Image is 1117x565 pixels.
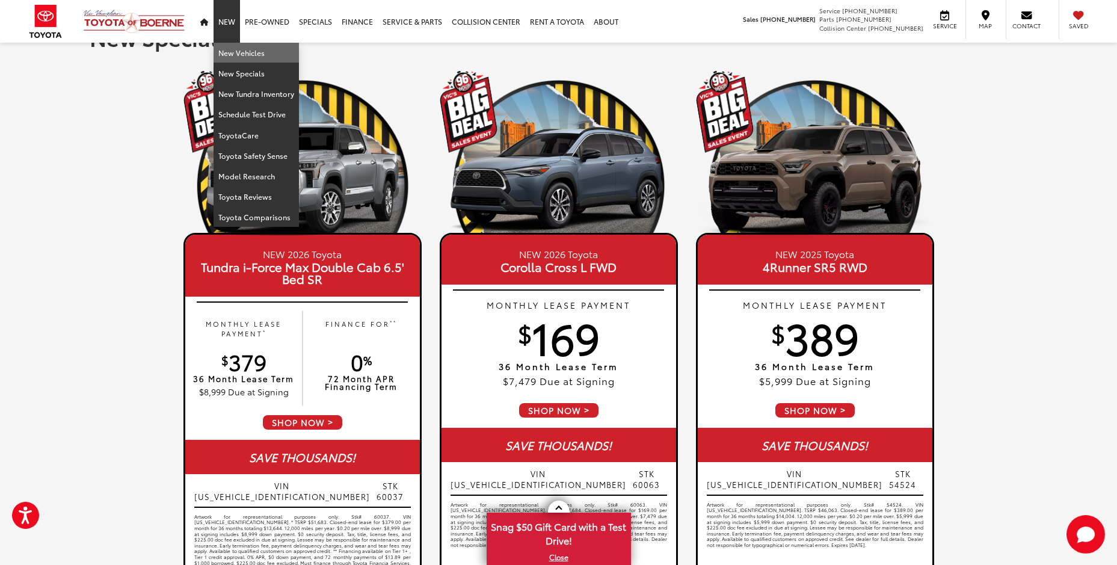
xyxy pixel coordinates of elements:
[442,362,676,371] p: 36 Month Lease Term
[370,480,411,502] span: STK 60037
[518,306,600,366] span: 169
[191,375,297,383] p: 36 Month Lease Term
[214,187,299,207] a: Toyota Reviews
[183,70,422,233] img: 19_1756501440.png
[743,14,759,23] span: Sales
[819,23,866,32] span: Collision Center
[882,468,923,490] span: STK 54524
[868,23,923,32] span: [PHONE_NUMBER]
[262,414,343,431] span: SHOP NOW
[214,207,299,227] a: Toyota Comparisons
[442,428,676,462] div: SAVE THOUSANDS!
[309,319,414,339] p: FINANCE FOR
[1066,515,1105,554] svg: Start Chat
[451,247,667,261] small: NEW 2026 Toyota
[488,514,630,551] span: Snag $50 Gift Card with a Test Drive!
[214,166,299,187] a: Model Research
[518,402,600,419] span: SHOP NOW
[221,351,229,368] sup: $
[442,299,676,311] p: MONTHLY LEASE PAYMENT
[931,22,958,30] span: Service
[698,374,932,387] p: $5,999 Due at Signing
[194,480,370,502] span: VIN [US_VEHICLE_IDENTIFICATION_NUMBER]
[214,63,299,84] a: New Specials
[351,346,372,377] span: 0
[363,351,372,368] sup: %
[191,319,297,339] p: MONTHLY LEASE PAYMENT
[819,14,834,23] span: Parts
[698,428,932,462] div: SAVE THOUSANDS!
[972,22,999,30] span: Map
[698,362,932,371] p: 36 Month Lease Term
[214,104,299,125] a: Schedule Test Drive
[442,374,676,387] p: $7,479 Due at Signing
[440,70,678,233] img: 19_1756501440.png
[1065,22,1092,30] span: Saved
[194,247,411,261] small: NEW 2026 Toyota
[451,261,667,273] span: Corolla Cross L FWD
[696,122,934,241] img: 25_4Runner_TRD_Pro_Mudbath_Left
[836,14,891,23] span: [PHONE_NUMBER]
[707,261,923,273] span: 4Runner SR5 RWD
[90,25,1028,49] h1: New Specials
[819,6,840,15] span: Service
[707,247,923,261] small: NEW 2025 Toyota
[451,468,626,490] span: VIN [US_VEHICLE_IDENTIFICATION_NUMBER]
[309,375,414,391] p: 72 Month APR Financing Term
[214,146,299,166] a: Toyota Safety Sense
[214,43,299,63] a: New Vehicles
[696,70,934,233] img: 19_1756501440.png
[185,440,420,474] div: SAVE THOUSANDS!
[221,346,266,377] span: 379
[774,402,856,419] span: SHOP NOW
[771,306,859,366] span: 389
[83,9,185,34] img: Vic Vaughan Toyota of Boerne
[1066,515,1105,554] button: Toggle Chat Window
[771,315,785,350] sup: $
[760,14,816,23] span: [PHONE_NUMBER]
[698,299,932,311] p: MONTHLY LEASE PAYMENT
[518,315,532,350] sup: $
[440,122,678,241] img: 25_Corolla_Cross_XLE_Celestite_Left
[214,84,299,104] a: New Tundra Inventory
[707,468,882,490] span: VIN [US_VEHICLE_IDENTIFICATION_NUMBER]
[214,125,299,146] a: ToyotaCare
[191,386,297,398] p: $8,999 Due at Signing
[183,122,422,241] img: 25_Tundra_1794_Edition_i-FORCE_MAX_Celestial_Silver_Metallic_Left
[842,6,897,15] span: [PHONE_NUMBER]
[194,261,411,285] span: Tundra i-Force Max Double Cab 6.5' Bed SR
[626,468,667,490] span: STK 60063
[1012,22,1041,30] span: Contact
